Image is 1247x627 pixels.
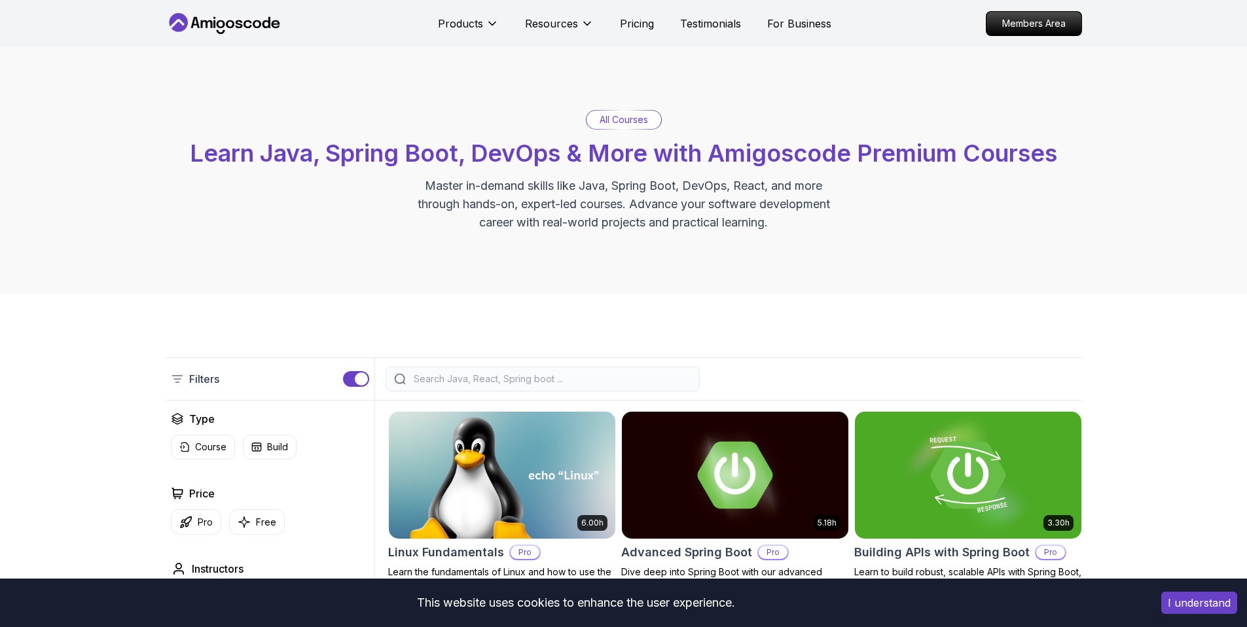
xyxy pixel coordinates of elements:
[388,543,504,562] h2: Linux Fundamentals
[229,509,285,535] button: Free
[855,412,1081,539] img: Building APIs with Spring Boot card
[759,546,787,559] p: Pro
[388,565,616,592] p: Learn the fundamentals of Linux and how to use the command line
[818,518,837,528] p: 5.18h
[621,565,849,605] p: Dive deep into Spring Boot with our advanced course, designed to take your skills from intermedia...
[600,113,648,126] p: All Courses
[525,16,578,31] p: Resources
[198,516,213,529] p: Pro
[189,371,219,387] p: Filters
[680,16,741,31] a: Testimonials
[189,486,215,501] h2: Price
[854,411,1082,605] a: Building APIs with Spring Boot card3.30hBuilding APIs with Spring BootProLearn to build robust, s...
[511,546,539,559] p: Pro
[10,588,1142,617] div: This website uses cookies to enhance the user experience.
[854,565,1082,605] p: Learn to build robust, scalable APIs with Spring Boot, mastering REST principles, JSON handling, ...
[1161,592,1237,614] button: Accept cookies
[1047,518,1070,528] p: 3.30h
[438,16,499,42] button: Products
[411,372,691,385] input: Search Java, React, Spring boot ...
[621,411,849,605] a: Advanced Spring Boot card5.18hAdvanced Spring BootProDive deep into Spring Boot with our advanced...
[267,440,288,454] p: Build
[767,16,831,31] a: For Business
[986,11,1082,36] a: Members Area
[622,412,848,539] img: Advanced Spring Boot card
[190,139,1057,168] span: Learn Java, Spring Boot, DevOps & More with Amigoscode Premium Courses
[986,12,1081,35] p: Members Area
[621,543,752,562] h2: Advanced Spring Boot
[438,16,483,31] p: Products
[581,518,604,528] p: 6.00h
[854,543,1030,562] h2: Building APIs with Spring Boot
[171,435,235,459] button: Course
[256,516,276,529] p: Free
[243,435,297,459] button: Build
[389,412,615,539] img: Linux Fundamentals card
[171,509,221,535] button: Pro
[388,411,616,592] a: Linux Fundamentals card6.00hLinux FundamentalsProLearn the fundamentals of Linux and how to use t...
[195,440,226,454] p: Course
[189,411,215,427] h2: Type
[404,177,844,232] p: Master in-demand skills like Java, Spring Boot, DevOps, React, and more through hands-on, expert-...
[192,561,244,577] h2: Instructors
[1036,546,1065,559] p: Pro
[525,16,594,42] button: Resources
[620,16,654,31] a: Pricing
